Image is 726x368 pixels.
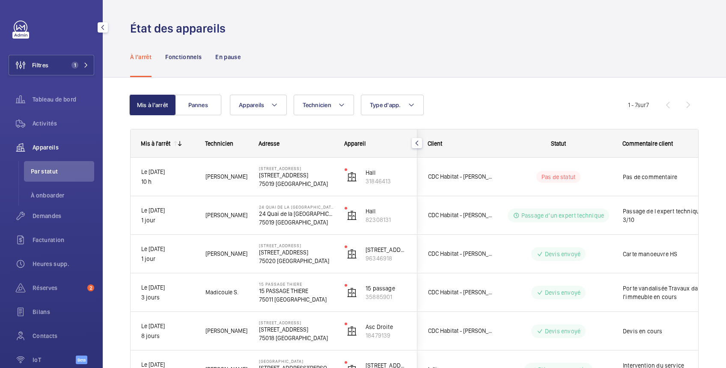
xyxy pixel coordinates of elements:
[33,236,94,244] span: Facturation
[33,212,94,220] span: Demandes
[366,207,407,215] p: Hall
[259,171,333,180] p: [STREET_ADDRESS]
[71,62,78,69] span: 1
[623,207,711,224] span: Passage de l expert technique le 3/10
[33,143,94,152] span: Appareils
[623,250,711,258] span: Carte manoeuvre HS
[259,325,333,334] p: [STREET_ADDRESS]
[347,287,357,298] img: elevator.svg
[366,168,407,177] p: Hall
[141,244,194,254] p: Le [DATE]
[141,206,194,215] p: Le [DATE]
[366,215,407,224] p: 82308131
[521,211,604,220] p: Passage d’un expert technique
[87,284,94,291] span: 2
[141,283,194,293] p: Le [DATE]
[366,293,407,301] p: 35885901
[366,323,407,331] p: Asc Droite
[259,359,333,364] p: [GEOGRAPHIC_DATA]
[130,21,231,36] h1: État des appareils
[366,245,407,254] p: [STREET_ADDRESS][PERSON_NAME]
[347,326,357,336] img: elevator.svg
[622,140,673,147] span: Commentaire client
[205,140,233,147] span: Technicien
[545,327,580,335] p: Devis envoyé
[33,119,94,128] span: Activités
[259,281,333,287] p: 15 PASSAGE THIERE
[31,167,94,176] span: Par statut
[551,140,566,147] span: Statut
[141,215,194,225] p: 1 jour
[366,331,407,340] p: 18479139
[33,308,94,316] span: Bilans
[205,287,248,297] span: Madicoule S.
[141,321,194,331] p: Le [DATE]
[344,140,407,147] div: Appareil
[259,320,333,325] p: [STREET_ADDRESS]
[259,248,333,257] p: [STREET_ADDRESS]
[205,172,248,182] span: [PERSON_NAME]
[141,293,194,302] p: 3 jours
[303,102,331,108] span: Technicien
[31,191,94,200] span: À onboarder
[347,210,357,221] img: elevator.svg
[366,284,407,293] p: 15 passage
[259,209,333,218] p: 24 Quai de la [GEOGRAPHIC_DATA]
[9,55,94,75] button: Filtres1
[545,288,580,297] p: Devis envoyé
[347,172,357,182] img: elevator.svg
[428,140,442,147] span: Client
[545,250,580,258] p: Devis envoyé
[370,102,401,108] span: Type d'app.
[259,295,333,304] p: 75011 [GEOGRAPHIC_DATA]
[239,102,264,108] span: Appareils
[259,218,333,227] p: 75019 [GEOGRAPHIC_DATA]
[259,257,333,265] p: 75020 [GEOGRAPHIC_DATA]
[637,102,646,108] span: sur
[259,334,333,342] p: 75018 [GEOGRAPHIC_DATA]
[33,332,94,340] span: Contacts
[366,177,407,185] p: 31846413
[428,210,494,220] span: CDC Habitat - [PERSON_NAME]
[428,287,494,297] span: CDC Habitat - [PERSON_NAME]
[33,260,94,268] span: Heures supp.
[33,95,94,104] span: Tableau de bord
[428,249,494,259] span: CDC Habitat - [PERSON_NAME]
[542,173,575,181] p: Pas de statut
[130,53,152,61] p: À l'arrêt
[33,284,84,292] span: Réserves
[141,177,194,187] p: 10 h
[366,254,407,263] p: 96346918
[230,95,287,115] button: Appareils
[623,173,711,181] span: Pas de commentaire
[259,180,333,188] p: 75019 [GEOGRAPHIC_DATA]
[361,95,424,115] button: Type d'app.
[623,284,711,301] span: Porte vandalisée Travaux dans l'immeuble en cours
[141,140,170,147] div: Mis à l'arrêt
[205,249,248,259] span: [PERSON_NAME]
[141,167,194,177] p: Le [DATE]
[428,172,494,182] span: CDC Habitat - [PERSON_NAME]
[33,356,76,364] span: IoT
[32,61,48,69] span: Filtres
[259,204,333,209] p: 24 Quai de la [GEOGRAPHIC_DATA]
[129,95,176,115] button: Mis à l'arrêt
[428,326,494,336] span: CDC Habitat - [PERSON_NAME]
[294,95,354,115] button: Technicien
[205,326,248,336] span: [PERSON_NAME]
[205,210,248,220] span: [PERSON_NAME]
[141,331,194,341] p: 8 jours
[175,95,221,115] button: Pannes
[76,356,87,364] span: Beta
[141,254,194,264] p: 1 jour
[347,249,357,259] img: elevator.svg
[259,140,280,147] span: Adresse
[259,287,333,295] p: 15 PASSAGE THIERE
[259,243,333,248] p: [STREET_ADDRESS]
[215,53,241,61] p: En pause
[623,327,711,335] span: Devis en cours
[628,102,649,108] span: 1 - 7 7
[259,166,333,171] p: [STREET_ADDRESS]
[165,53,202,61] p: Fonctionnels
